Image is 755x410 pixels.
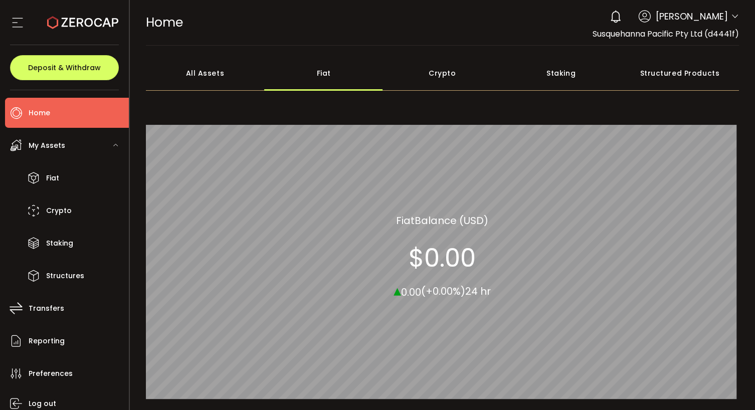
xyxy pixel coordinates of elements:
[396,213,415,228] span: Fiat
[29,301,64,316] span: Transfers
[46,269,84,283] span: Structures
[29,138,65,153] span: My Assets
[46,171,59,185] span: Fiat
[593,28,739,40] span: Susquehanna Pacific Pty Ltd (d4441f)
[29,106,50,120] span: Home
[705,362,755,410] iframe: Chat Widget
[409,243,476,273] section: $0.00
[383,56,502,91] div: Crypto
[656,10,728,23] span: [PERSON_NAME]
[401,285,421,299] span: 0.00
[264,56,383,91] div: Fiat
[29,366,73,381] span: Preferences
[29,334,65,348] span: Reporting
[394,279,401,301] span: ▴
[10,55,119,80] button: Deposit & Withdraw
[396,213,488,228] section: Balance (USD)
[46,203,72,218] span: Crypto
[146,56,265,91] div: All Assets
[465,284,491,298] span: 24 hr
[620,56,739,91] div: Structured Products
[421,284,465,298] span: (+0.00%)
[146,14,183,31] span: Home
[502,56,621,91] div: Staking
[28,64,101,71] span: Deposit & Withdraw
[46,236,73,251] span: Staking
